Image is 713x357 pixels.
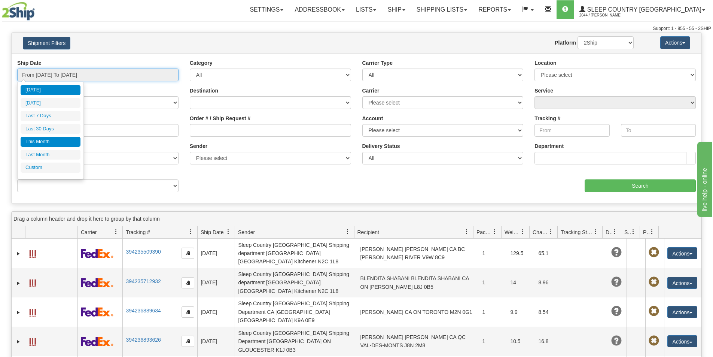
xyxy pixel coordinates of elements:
[197,327,235,356] td: [DATE]
[534,59,556,67] label: Location
[362,142,400,150] label: Delivery Status
[2,25,711,32] div: Support: 1 - 855 - 55 - 2SHIP
[555,39,576,46] label: Platform
[574,0,711,19] a: Sleep Country [GEOGRAPHIC_DATA] 2044 / [PERSON_NAME]
[235,239,357,268] td: Sleep Country [GEOGRAPHIC_DATA] Shipping department [GEOGRAPHIC_DATA] [GEOGRAPHIC_DATA] Kitchener...
[589,226,602,238] a: Tracking Status filter column settings
[126,249,161,255] a: 394235509390
[643,229,649,236] span: Pickup Status
[535,239,563,268] td: 65.1
[21,163,80,173] li: Custom
[460,226,473,238] a: Recipient filter column settings
[190,115,251,122] label: Order # / Ship Request #
[585,6,701,13] span: Sleep Country [GEOGRAPHIC_DATA]
[357,297,479,327] td: [PERSON_NAME] CA ON TORONTO M2N 0G1
[660,36,690,49] button: Actions
[29,306,36,318] a: Label
[244,0,289,19] a: Settings
[126,278,161,284] a: 394235712932
[624,229,631,236] span: Shipment Issues
[476,229,492,236] span: Packages
[21,150,80,160] li: Last Month
[507,239,535,268] td: 129.5
[81,229,97,236] span: Carrier
[667,335,697,347] button: Actions
[608,226,621,238] a: Delivery Status filter column settings
[507,327,535,356] td: 10.5
[627,226,640,238] a: Shipment Issues filter column settings
[535,297,563,327] td: 8.54
[667,277,697,289] button: Actions
[81,337,113,346] img: 2 - FedEx
[479,268,507,297] td: 1
[561,229,593,236] span: Tracking Status
[21,124,80,134] li: Last 30 Days
[182,277,194,288] button: Copy to clipboard
[15,279,22,287] a: Expand
[667,247,697,259] button: Actions
[23,37,70,49] button: Shipment Filters
[357,268,479,297] td: BLENDITA SHABANI BLENDITA SHABANI CA ON [PERSON_NAME] L8J 0B5
[81,307,113,317] img: 2 - FedEx
[110,226,122,238] a: Carrier filter column settings
[350,0,382,19] a: Lists
[185,226,197,238] a: Tracking # filter column settings
[696,140,712,217] iframe: chat widget
[382,0,411,19] a: Ship
[357,239,479,268] td: [PERSON_NAME] [PERSON_NAME] CA BC [PERSON_NAME] RIVER V9W 8C9
[611,336,622,346] span: Unknown
[341,226,354,238] a: Sender filter column settings
[534,124,609,137] input: From
[197,239,235,268] td: [DATE]
[197,268,235,297] td: [DATE]
[611,247,622,258] span: Unknown
[362,59,393,67] label: Carrier Type
[289,0,350,19] a: Addressbook
[357,327,479,356] td: [PERSON_NAME] [PERSON_NAME] CA QC VAL-DES-MONTS J8N 2M8
[357,229,379,236] span: Recipient
[12,212,701,226] div: grid grouping header
[81,278,113,287] img: 2 - FedEx
[649,336,659,346] span: Pickup Not Assigned
[479,327,507,356] td: 1
[21,98,80,108] li: [DATE]
[235,268,357,297] td: Sleep Country [GEOGRAPHIC_DATA] Shipping department [GEOGRAPHIC_DATA] [GEOGRAPHIC_DATA] Kitchener...
[362,87,380,94] label: Carrier
[646,226,658,238] a: Pickup Status filter column settings
[2,2,35,21] img: logo2044.jpg
[238,229,255,236] span: Sender
[649,306,659,317] span: Pickup Not Assigned
[182,306,194,318] button: Copy to clipboard
[473,0,517,19] a: Reports
[606,229,612,236] span: Delivery Status
[579,12,636,19] span: 2044 / [PERSON_NAME]
[479,239,507,268] td: 1
[6,4,69,13] div: live help - online
[535,327,563,356] td: 16.8
[29,335,36,347] a: Label
[411,0,473,19] a: Shipping lists
[126,308,161,314] a: 394236889634
[611,306,622,317] span: Unknown
[235,327,357,356] td: Sleep Country [GEOGRAPHIC_DATA] Shipping Department [GEOGRAPHIC_DATA] ON GLOUCESTER K1J 0B3
[649,277,659,287] span: Pickup Not Assigned
[21,137,80,147] li: This Month
[533,229,548,236] span: Charge
[197,297,235,327] td: [DATE]
[190,59,213,67] label: Category
[222,226,235,238] a: Ship Date filter column settings
[649,247,659,258] span: Pickup Not Assigned
[505,229,520,236] span: Weight
[534,115,560,122] label: Tracking #
[29,247,36,259] a: Label
[29,276,36,288] a: Label
[585,179,696,192] input: Search
[126,337,161,343] a: 394236893626
[15,309,22,316] a: Expand
[667,306,697,318] button: Actions
[479,297,507,327] td: 1
[190,87,218,94] label: Destination
[517,226,529,238] a: Weight filter column settings
[17,59,42,67] label: Ship Date
[545,226,557,238] a: Charge filter column settings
